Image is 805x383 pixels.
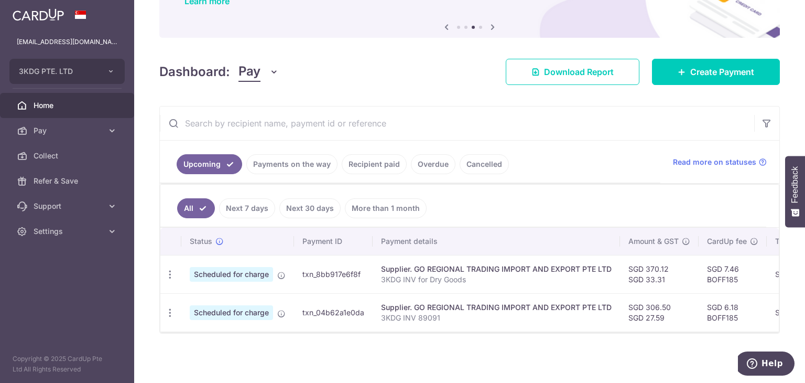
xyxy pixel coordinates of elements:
span: Refer & Save [34,176,103,186]
span: Amount & GST [628,236,679,247]
a: Payments on the way [246,154,338,174]
span: Scheduled for charge [190,305,273,320]
span: Pay [238,62,260,82]
span: Download Report [544,66,614,78]
a: Next 30 days [279,198,341,218]
a: Next 7 days [219,198,275,218]
span: 3KDG PTE. LTD [19,66,96,77]
p: [EMAIL_ADDRESS][DOMAIN_NAME] [17,37,117,47]
td: SGD 7.46 BOFF185 [699,255,767,293]
button: Feedback - Show survey [785,156,805,227]
a: Upcoming [177,154,242,174]
td: SGD 370.12 SGD 33.31 [620,255,699,293]
span: Home [34,100,103,111]
a: Download Report [506,59,639,85]
span: Pay [34,125,103,136]
iframe: Opens a widget where you can find more information [738,352,795,378]
span: Feedback [790,166,800,203]
span: Scheduled for charge [190,267,273,282]
button: Pay [238,62,279,82]
a: Cancelled [460,154,509,174]
p: 3KDG INV for Dry Goods [381,274,612,285]
td: SGD 6.18 BOFF185 [699,293,767,332]
div: Supplier. GO REGIONAL TRADING IMPORT AND EXPORT PTE LTD [381,302,612,313]
a: Read more on statuses [673,157,767,167]
span: Collect [34,151,103,161]
span: Create Payment [690,66,754,78]
a: More than 1 month [345,198,427,218]
p: 3KDG INV 89091 [381,313,612,323]
span: Status [190,236,212,247]
a: Create Payment [652,59,780,85]
span: Support [34,201,103,211]
input: Search by recipient name, payment id or reference [160,107,754,140]
td: SGD 306.50 SGD 27.59 [620,293,699,332]
div: Supplier. GO REGIONAL TRADING IMPORT AND EXPORT PTE LTD [381,264,612,274]
th: Payment details [373,228,620,255]
span: CardUp fee [707,236,747,247]
span: Read more on statuses [673,157,756,167]
a: All [177,198,215,218]
a: Recipient paid [342,154,407,174]
img: CardUp [13,8,64,21]
button: 3KDG PTE. LTD [9,59,125,84]
a: Overdue [411,154,455,174]
td: txn_04b62a1e0da [294,293,373,332]
th: Payment ID [294,228,373,255]
td: txn_8bb917e6f8f [294,255,373,293]
h4: Dashboard: [159,62,230,81]
span: Settings [34,226,103,237]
